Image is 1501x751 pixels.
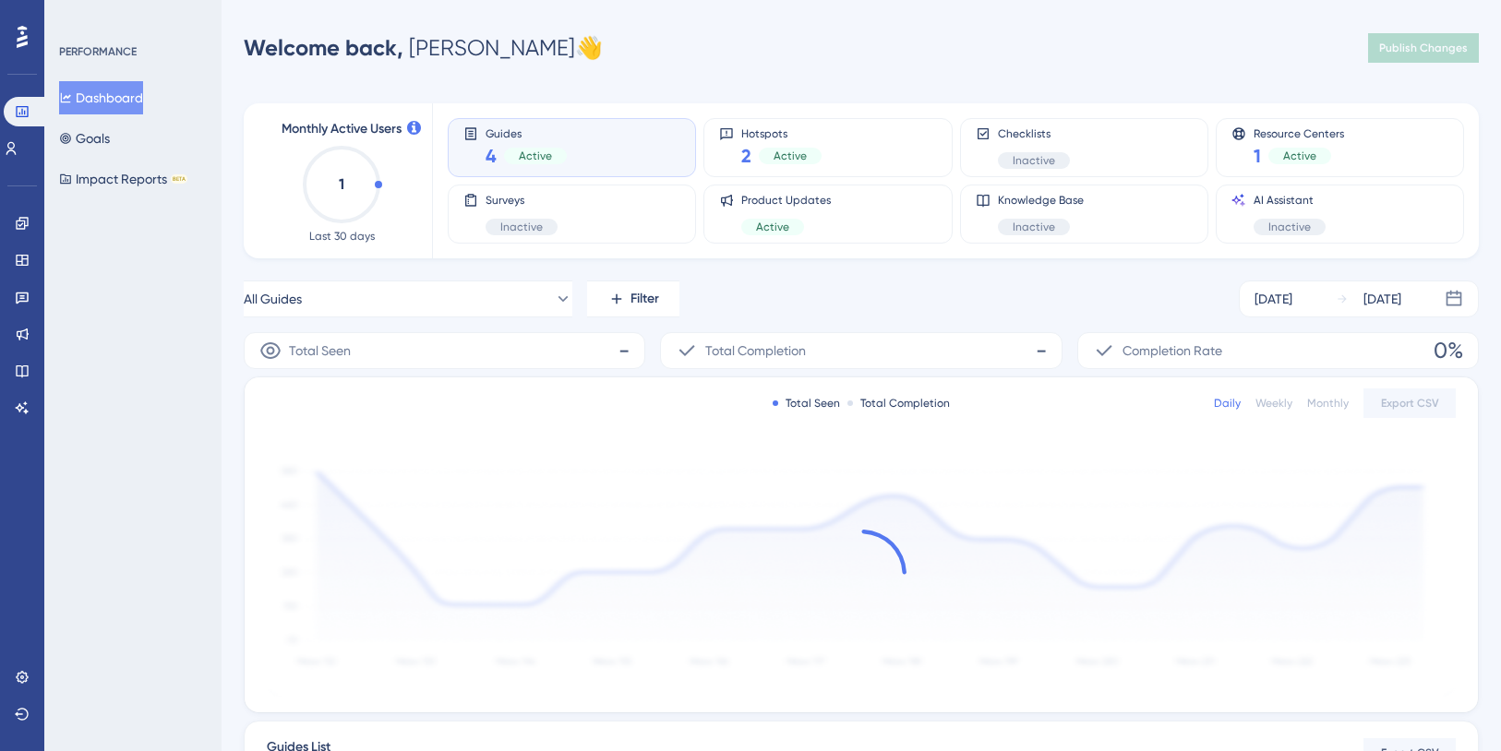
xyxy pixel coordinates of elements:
span: Completion Rate [1123,340,1222,362]
button: Impact ReportsBETA [59,162,187,196]
span: Export CSV [1381,396,1439,411]
span: Resource Centers [1254,126,1344,139]
span: - [618,336,630,365]
span: Monthly Active Users [282,118,402,140]
button: Dashboard [59,81,143,114]
span: Total Seen [289,340,351,362]
span: Active [756,220,789,234]
div: BETA [171,174,187,184]
span: Inactive [1013,153,1055,168]
span: Filter [630,288,659,310]
div: Monthly [1307,396,1349,411]
span: Inactive [1013,220,1055,234]
span: Publish Changes [1379,41,1468,55]
button: Goals [59,122,110,155]
span: 2 [741,143,751,169]
div: PERFORMANCE [59,44,137,59]
button: Filter [587,280,679,317]
span: Active [1283,149,1316,163]
div: [PERSON_NAME] 👋 [244,33,603,63]
span: Hotspots [741,126,822,139]
span: Checklists [998,126,1070,141]
span: Active [519,149,552,163]
span: Total Completion [705,340,806,362]
div: Total Completion [847,396,950,411]
span: Guides [486,126,567,139]
span: 0% [1434,336,1463,365]
div: [DATE] [1363,288,1401,310]
span: Knowledge Base [998,193,1084,208]
text: 1 [339,175,344,193]
span: Product Updates [741,193,831,208]
div: [DATE] [1255,288,1292,310]
span: Active [774,149,807,163]
span: Inactive [1268,220,1311,234]
span: Inactive [500,220,543,234]
div: Daily [1214,396,1241,411]
div: Total Seen [773,396,840,411]
button: Export CSV [1363,388,1456,418]
span: 4 [486,143,497,169]
span: All Guides [244,288,302,310]
span: AI Assistant [1254,193,1326,208]
span: Welcome back, [244,34,403,61]
span: - [1036,336,1047,365]
div: Weekly [1255,396,1292,411]
span: 1 [1254,143,1261,169]
button: Publish Changes [1368,33,1479,63]
span: Surveys [486,193,558,208]
button: All Guides [244,280,572,317]
span: Last 30 days [309,229,375,244]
